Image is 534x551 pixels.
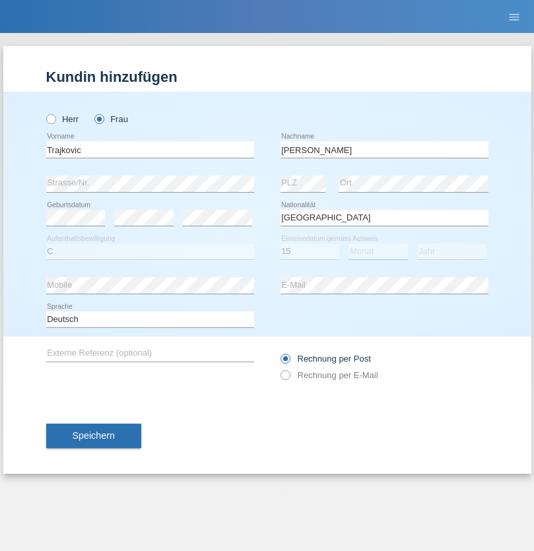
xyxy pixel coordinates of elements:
a: menu [501,13,527,20]
input: Frau [94,114,103,123]
label: Frau [94,114,128,124]
label: Herr [46,114,79,124]
label: Rechnung per Post [281,354,371,364]
input: Herr [46,114,55,123]
h1: Kundin hinzufügen [46,69,488,85]
input: Rechnung per E-Mail [281,370,289,387]
i: menu [508,11,521,24]
span: Speichern [73,430,115,441]
button: Speichern [46,424,141,449]
label: Rechnung per E-Mail [281,370,378,380]
input: Rechnung per Post [281,354,289,370]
